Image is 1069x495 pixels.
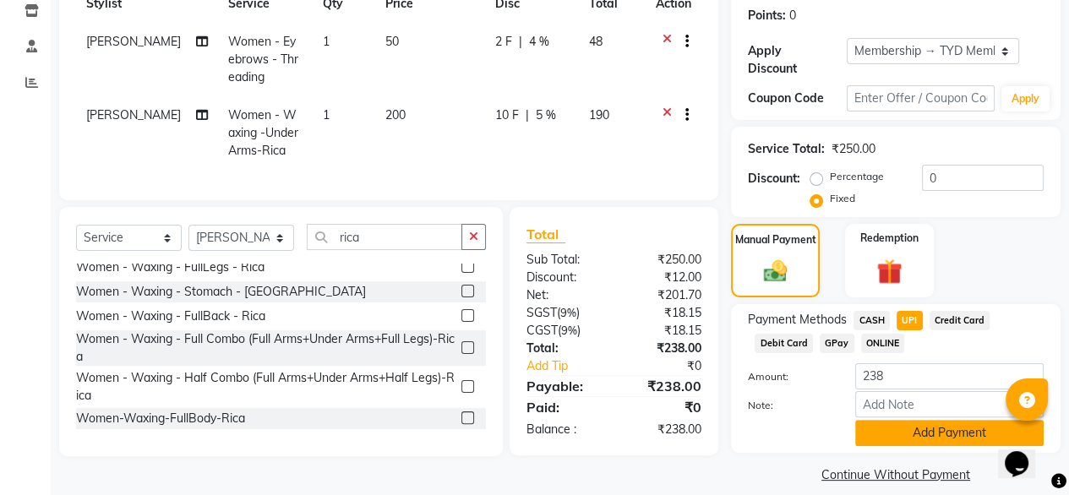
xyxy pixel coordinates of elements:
[614,376,714,396] div: ₹238.00
[748,90,847,107] div: Coupon Code
[734,466,1057,484] a: Continue Without Payment
[76,410,245,427] div: Women-Waxing-FullBody-Rica
[854,311,890,330] span: CASH
[494,33,511,51] span: 2 F
[735,369,843,384] label: Amount:
[228,107,298,158] span: Women - Waxing -UnderArms-Rica
[820,334,854,353] span: GPay
[614,286,714,304] div: ₹201.70
[86,34,181,49] span: [PERSON_NAME]
[748,170,800,188] div: Discount:
[589,34,603,49] span: 48
[614,322,714,340] div: ₹18.15
[860,231,919,246] label: Redemption
[614,251,714,269] div: ₹250.00
[930,311,990,330] span: Credit Card
[307,224,462,250] input: Search or Scan
[228,34,298,84] span: Women - Eyebrows - Threading
[514,421,614,438] div: Balance :
[514,304,614,322] div: ( )
[514,340,614,357] div: Total:
[514,322,614,340] div: ( )
[855,363,1044,389] input: Amount
[525,106,528,124] span: |
[748,311,847,329] span: Payment Methods
[528,33,548,51] span: 4 %
[561,324,577,337] span: 9%
[76,283,366,301] div: Women - Waxing - Stomach - [GEOGRAPHIC_DATA]
[830,169,884,184] label: Percentage
[76,330,455,366] div: Women - Waxing - Full Combo (Full Arms+Under Arms+Full Legs)-Rica
[560,306,576,319] span: 9%
[855,420,1044,446] button: Add Payment
[756,258,795,285] img: _cash.svg
[832,140,875,158] div: ₹250.00
[748,140,825,158] div: Service Total:
[861,334,905,353] span: ONLINE
[847,85,995,112] input: Enter Offer / Coupon Code
[630,357,714,375] div: ₹0
[86,107,181,122] span: [PERSON_NAME]
[518,33,521,51] span: |
[748,7,786,24] div: Points:
[614,304,714,322] div: ₹18.15
[76,258,265,276] div: Women - Waxing - FullLegs - Rica
[614,397,714,417] div: ₹0
[385,34,399,49] span: 50
[1001,86,1050,112] button: Apply
[526,323,558,338] span: CGST
[514,357,630,375] a: Add Tip
[526,305,557,320] span: SGST
[830,191,855,206] label: Fixed
[735,232,816,247] label: Manual Payment
[494,106,518,124] span: 10 F
[748,42,847,78] div: Apply Discount
[76,369,455,405] div: Women - Waxing - Half Combo (Full Arms+Under Arms+Half Legs)-Rica
[998,427,1052,478] iframe: chat widget
[897,311,923,330] span: UPI
[385,107,406,122] span: 200
[614,421,714,438] div: ₹238.00
[755,334,813,353] span: Debit Card
[514,397,614,417] div: Paid:
[323,34,330,49] span: 1
[514,286,614,304] div: Net:
[514,269,614,286] div: Discount:
[526,226,565,243] span: Total
[735,398,843,413] label: Note:
[323,107,330,122] span: 1
[535,106,555,124] span: 5 %
[614,269,714,286] div: ₹12.00
[514,251,614,269] div: Sub Total:
[614,340,714,357] div: ₹238.00
[76,307,265,325] div: Women - Waxing - FullBack - Rica
[855,391,1044,417] input: Add Note
[789,7,796,24] div: 0
[869,256,910,287] img: _gift.svg
[514,376,614,396] div: Payable:
[589,107,609,122] span: 190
